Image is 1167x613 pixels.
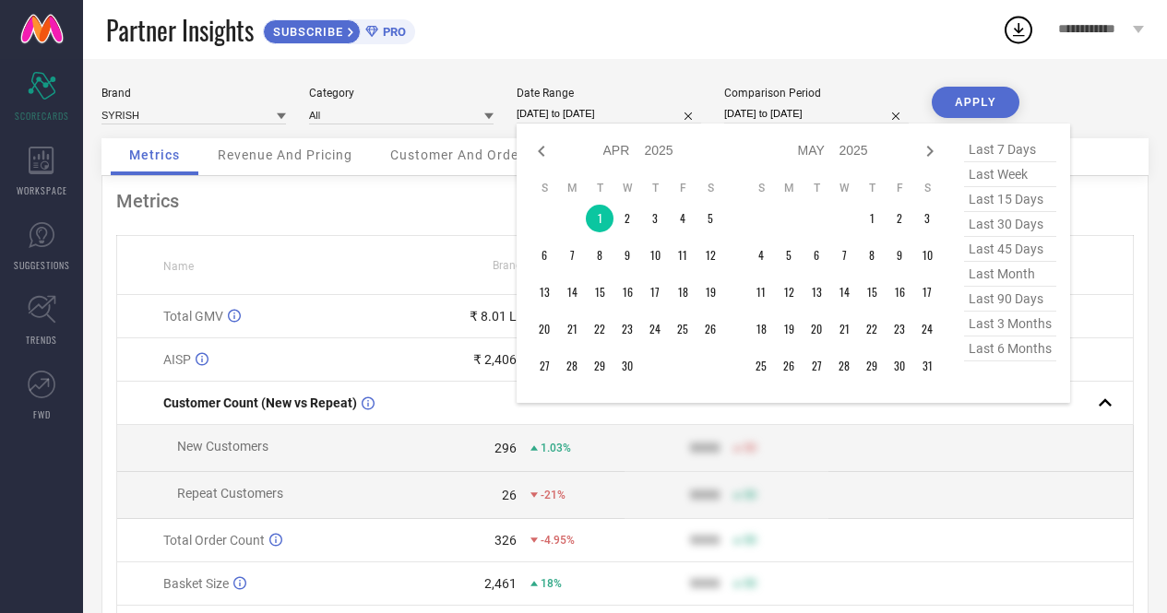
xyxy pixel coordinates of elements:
[886,242,913,269] td: Fri May 09 2025
[690,441,720,455] div: 9999
[744,577,756,590] span: 50
[747,181,775,195] th: Sunday
[919,140,941,162] div: Next month
[747,315,775,343] td: Sun May 18 2025
[586,352,613,380] td: Tue Apr 29 2025
[641,242,669,269] td: Thu Apr 10 2025
[724,104,909,124] input: Select comparison period
[744,534,756,547] span: 50
[163,395,357,410] span: Customer Count (New vs Repeat)
[558,181,586,195] th: Monday
[669,315,697,343] td: Fri Apr 25 2025
[530,242,558,269] td: Sun Apr 06 2025
[586,181,613,195] th: Tuesday
[530,315,558,343] td: Sun Apr 20 2025
[101,87,286,100] div: Brand
[932,87,1019,118] button: APPLY
[886,181,913,195] th: Friday
[697,242,724,269] td: Sat Apr 12 2025
[803,315,830,343] td: Tue May 20 2025
[913,315,941,343] td: Sat May 24 2025
[378,25,406,39] span: PRO
[690,488,720,502] div: 9999
[641,181,669,195] th: Thursday
[913,242,941,269] td: Sat May 10 2025
[494,533,517,548] div: 326
[858,205,886,232] td: Thu May 01 2025
[530,181,558,195] th: Sunday
[541,577,562,590] span: 18%
[964,162,1056,187] span: last week
[14,258,70,272] span: SUGGESTIONS
[390,147,531,162] span: Customer And Orders
[129,147,180,162] span: Metrics
[669,278,697,306] td: Fri Apr 18 2025
[558,242,586,269] td: Mon Apr 07 2025
[530,352,558,380] td: Sun Apr 27 2025
[163,352,191,367] span: AISP
[613,352,641,380] td: Wed Apr 30 2025
[964,312,1056,336] span: last 3 months
[309,87,494,100] div: Category
[690,576,720,591] div: 9999
[530,140,553,162] div: Previous month
[641,278,669,306] td: Thu Apr 17 2025
[697,205,724,232] td: Sat Apr 05 2025
[502,488,517,502] div: 26
[964,287,1056,312] span: last 90 days
[913,205,941,232] td: Sat May 03 2025
[697,278,724,306] td: Sat Apr 19 2025
[886,352,913,380] td: Fri May 30 2025
[803,242,830,269] td: Tue May 06 2025
[613,205,641,232] td: Wed Apr 02 2025
[613,242,641,269] td: Wed Apr 09 2025
[964,212,1056,237] span: last 30 days
[858,352,886,380] td: Thu May 29 2025
[669,242,697,269] td: Fri Apr 11 2025
[830,315,858,343] td: Wed May 21 2025
[470,309,517,324] div: ₹ 8.01 L
[558,278,586,306] td: Mon Apr 14 2025
[744,489,756,501] span: 50
[747,278,775,306] td: Sun May 11 2025
[830,181,858,195] th: Wednesday
[697,181,724,195] th: Saturday
[697,315,724,343] td: Sat Apr 26 2025
[15,109,69,123] span: SCORECARDS
[744,442,756,454] span: 50
[913,352,941,380] td: Sat May 31 2025
[541,489,566,501] span: -21%
[17,183,67,197] span: WORKSPACE
[26,333,57,347] span: TRENDS
[1002,13,1035,46] div: Open download list
[886,278,913,306] td: Fri May 16 2025
[775,315,803,343] td: Mon May 19 2025
[613,315,641,343] td: Wed Apr 23 2025
[494,441,517,455] div: 296
[964,336,1056,361] span: last 6 months
[964,137,1056,162] span: last 7 days
[886,205,913,232] td: Fri May 02 2025
[775,352,803,380] td: Mon May 26 2025
[964,187,1056,212] span: last 15 days
[613,181,641,195] th: Wednesday
[586,205,613,232] td: Tue Apr 01 2025
[747,352,775,380] td: Sun May 25 2025
[775,278,803,306] td: Mon May 12 2025
[964,237,1056,262] span: last 45 days
[163,260,194,273] span: Name
[558,315,586,343] td: Mon Apr 21 2025
[586,242,613,269] td: Tue Apr 08 2025
[747,242,775,269] td: Sun May 04 2025
[163,576,229,591] span: Basket Size
[830,278,858,306] td: Wed May 14 2025
[913,181,941,195] th: Saturday
[803,278,830,306] td: Tue May 13 2025
[106,11,254,49] span: Partner Insights
[858,181,886,195] th: Thursday
[116,190,1134,212] div: Metrics
[669,181,697,195] th: Friday
[586,315,613,343] td: Tue Apr 22 2025
[886,315,913,343] td: Fri May 23 2025
[530,278,558,306] td: Sun Apr 13 2025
